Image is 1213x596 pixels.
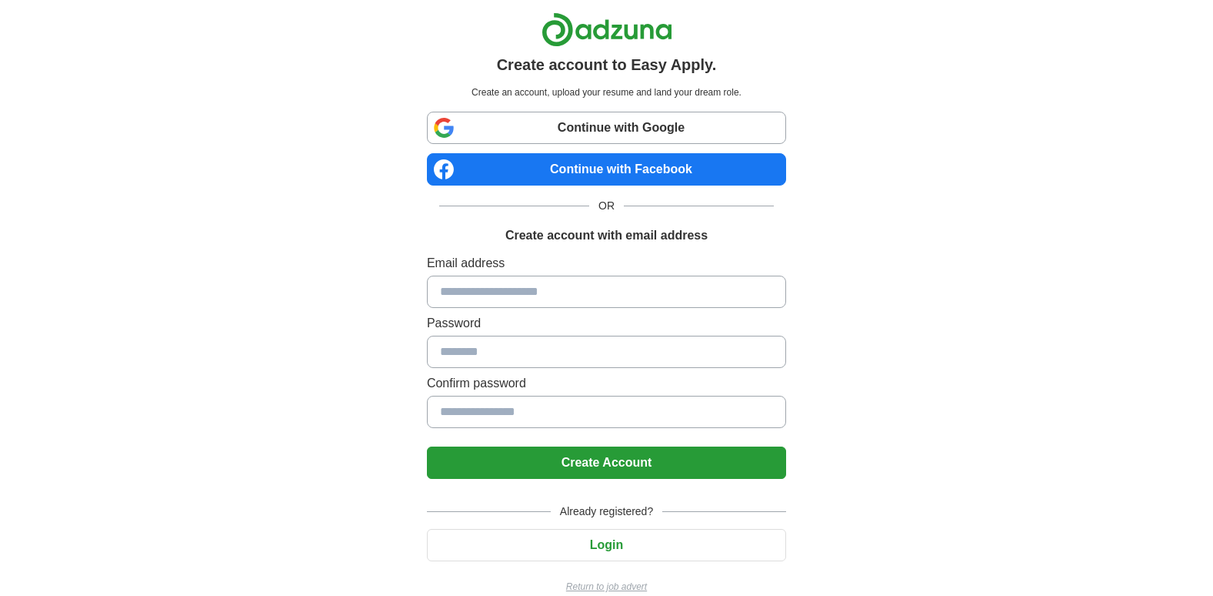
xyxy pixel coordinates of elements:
h1: Create account with email address [505,226,708,245]
a: Return to job advert [427,580,786,594]
span: Already registered? [551,504,662,520]
h1: Create account to Easy Apply. [497,53,717,76]
p: Create an account, upload your resume and land your dream role. [430,85,783,99]
a: Login [427,538,786,551]
a: Continue with Facebook [427,153,786,186]
span: OR [589,198,624,214]
a: Continue with Google [427,112,786,144]
button: Login [427,529,786,561]
label: Password [427,314,786,333]
label: Confirm password [427,374,786,393]
label: Email address [427,254,786,273]
button: Create Account [427,447,786,479]
img: Adzuna logo [542,12,672,47]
